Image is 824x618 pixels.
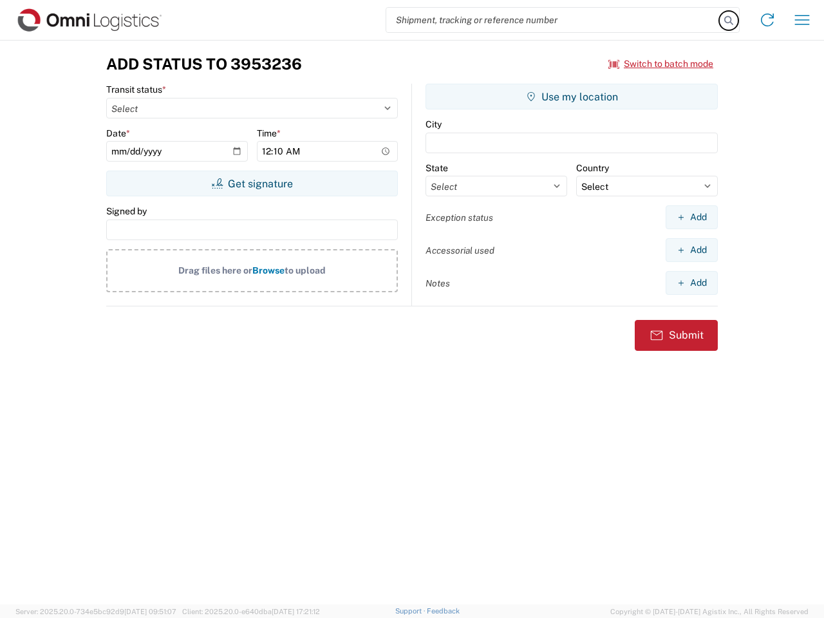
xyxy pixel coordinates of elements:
[426,162,448,174] label: State
[15,608,176,615] span: Server: 2025.20.0-734e5bc92d9
[666,205,718,229] button: Add
[666,271,718,295] button: Add
[426,277,450,289] label: Notes
[106,171,398,196] button: Get signature
[386,8,720,32] input: Shipment, tracking or reference number
[252,265,285,276] span: Browse
[608,53,713,75] button: Switch to batch mode
[635,320,718,351] button: Submit
[257,127,281,139] label: Time
[666,238,718,262] button: Add
[610,606,809,617] span: Copyright © [DATE]-[DATE] Agistix Inc., All Rights Reserved
[106,205,147,217] label: Signed by
[272,608,320,615] span: [DATE] 17:21:12
[395,607,427,615] a: Support
[576,162,609,174] label: Country
[426,212,493,223] label: Exception status
[426,118,442,130] label: City
[182,608,320,615] span: Client: 2025.20.0-e640dba
[106,55,302,73] h3: Add Status to 3953236
[426,245,494,256] label: Accessorial used
[285,265,326,276] span: to upload
[426,84,718,109] button: Use my location
[124,608,176,615] span: [DATE] 09:51:07
[427,607,460,615] a: Feedback
[106,84,166,95] label: Transit status
[106,127,130,139] label: Date
[178,265,252,276] span: Drag files here or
